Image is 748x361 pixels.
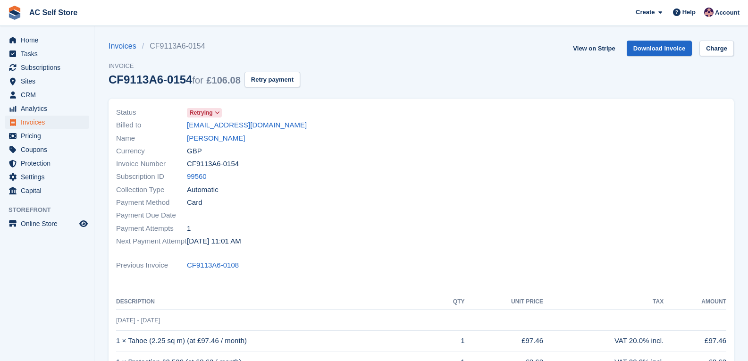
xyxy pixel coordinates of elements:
a: menu [5,129,89,143]
span: Create [636,8,655,17]
span: Protection [21,157,77,170]
a: menu [5,116,89,129]
span: Collection Type [116,185,187,195]
div: CF9113A6-0154 [109,73,241,86]
a: menu [5,102,89,115]
div: VAT 20.0% incl. [543,336,664,346]
span: Currency [116,146,187,157]
a: AC Self Store [25,5,81,20]
span: Online Store [21,217,77,230]
span: Payment Method [116,197,187,208]
span: Payment Attempts [116,223,187,234]
time: 2025-09-06 10:01:33 UTC [187,236,241,247]
span: Billed to [116,120,187,131]
span: Status [116,107,187,118]
a: menu [5,184,89,197]
span: Home [21,34,77,47]
span: Invoices [21,116,77,129]
span: Capital [21,184,77,197]
span: Subscription ID [116,171,187,182]
nav: breadcrumbs [109,41,300,52]
span: Analytics [21,102,77,115]
span: Invoice [109,61,300,71]
span: Sites [21,75,77,88]
a: menu [5,61,89,74]
a: menu [5,217,89,230]
span: Help [682,8,696,17]
a: 99560 [187,171,207,182]
a: CF9113A6-0108 [187,260,239,271]
td: £97.46 [465,330,544,352]
td: 1 [436,330,464,352]
a: menu [5,88,89,101]
span: Account [715,8,740,17]
span: Next Payment Attempt [116,236,187,247]
span: GBP [187,146,202,157]
span: [DATE] - [DATE] [116,317,160,324]
img: stora-icon-8386f47178a22dfd0bd8f6a31ec36ba5ce8667c1dd55bd0f319d3a0aa187defe.svg [8,6,22,20]
span: Card [187,197,202,208]
a: menu [5,157,89,170]
a: Retrying [187,107,222,118]
span: Previous Invoice [116,260,187,271]
a: menu [5,75,89,88]
th: Unit Price [465,294,544,310]
span: Invoice Number [116,159,187,169]
td: £97.46 [664,330,726,352]
td: 1 × Tahoe (2.25 sq m) (at £97.46 / month) [116,330,436,352]
span: Coupons [21,143,77,156]
span: Automatic [187,185,219,195]
a: View on Stripe [569,41,619,56]
span: Retrying [190,109,213,117]
a: Charge [699,41,734,56]
a: Download Invoice [627,41,692,56]
th: QTY [436,294,464,310]
th: Tax [543,294,664,310]
a: [PERSON_NAME] [187,133,245,144]
a: menu [5,47,89,60]
span: CF9113A6-0154 [187,159,239,169]
span: Tasks [21,47,77,60]
img: Ted Cox [704,8,714,17]
span: Name [116,133,187,144]
a: menu [5,170,89,184]
a: Preview store [78,218,89,229]
span: Settings [21,170,77,184]
th: Amount [664,294,726,310]
span: Pricing [21,129,77,143]
a: menu [5,34,89,47]
span: CRM [21,88,77,101]
span: 1 [187,223,191,234]
a: [EMAIL_ADDRESS][DOMAIN_NAME] [187,120,307,131]
span: Payment Due Date [116,210,187,221]
span: Storefront [8,205,94,215]
th: Description [116,294,436,310]
a: menu [5,143,89,156]
span: for [192,75,203,85]
span: Subscriptions [21,61,77,74]
a: Invoices [109,41,142,52]
button: Retry payment [244,72,300,87]
span: £106.08 [206,75,240,85]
